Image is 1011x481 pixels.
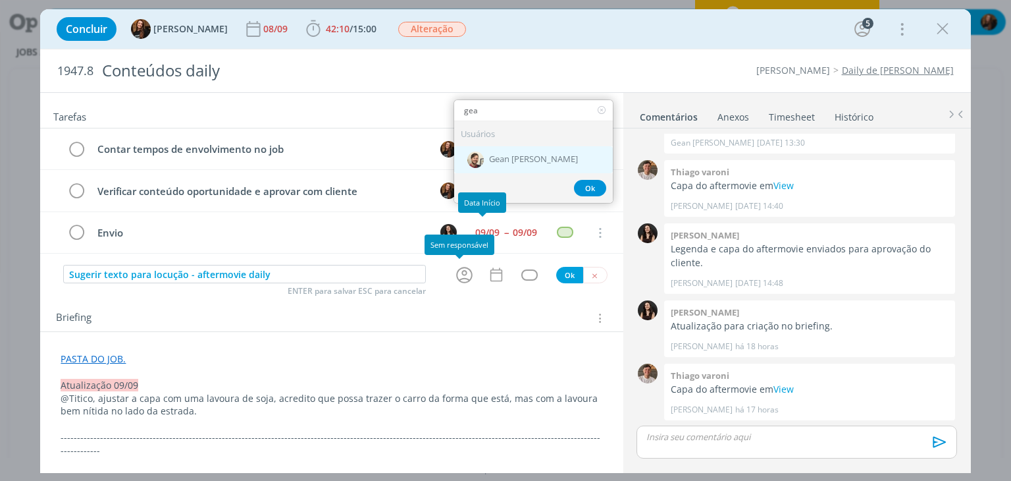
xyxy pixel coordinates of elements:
button: Alteração [398,21,467,38]
img: T [440,141,457,157]
div: Usuários [454,121,613,146]
button: Concluir [57,17,117,41]
p: Capa do aftermovie em [671,179,948,192]
div: 08/09 [263,24,290,34]
div: 5 [862,18,873,29]
div: 09/09 [475,228,500,237]
span: há 17 horas [735,404,779,416]
span: 42:10 [326,22,350,35]
img: T [638,160,658,180]
a: Timesheet [768,105,816,124]
p: [PERSON_NAME] [671,200,733,212]
p: [PERSON_NAME] [671,277,733,289]
b: [PERSON_NAME] [671,306,739,318]
span: Alteração [398,22,466,37]
a: PASTA DO JOB. [61,353,126,365]
div: Data Início [458,192,506,213]
p: [PERSON_NAME] [671,404,733,416]
p: Capa do aftermovie em [671,383,948,396]
span: ENTER para salvar ESC para cancelar [288,286,426,297]
button: 42:10/15:00 [303,18,380,40]
span: há 18 horas [735,341,779,353]
button: 5 [852,18,873,40]
div: dialog [40,9,970,473]
div: Contar tempos de envolvimento no job [91,141,428,157]
div: Envio [91,225,428,241]
a: View [773,179,794,192]
span: [DATE] 13:30 [757,137,805,149]
p: -------------------------------------------------------------------------------------------------... [61,431,602,457]
a: [PERSON_NAME] [756,64,830,76]
b: [PERSON_NAME] [671,229,739,241]
span: Gean [PERSON_NAME] [489,154,578,165]
button: Ok [574,180,606,196]
span: Briefing [56,310,91,327]
p: Gean [PERSON_NAME] [671,137,754,149]
span: Concluir [66,24,107,34]
span: [DATE] 14:48 [735,277,783,289]
span: Tarefas [53,107,86,123]
button: T [439,181,459,200]
div: Sem responsável [425,235,494,255]
div: 09/09 [513,228,537,237]
div: Anexos [717,111,749,124]
button: Ok [556,267,583,283]
input: Buscar usuários [454,101,613,120]
b: Thiago varoni [671,370,729,382]
span: [DATE] 14:40 [735,200,783,212]
div: Verificar conteúdo oportunidade e aprovar com cliente [91,183,428,200]
img: T [131,19,151,39]
p: @Titico, ajustar a capa com uma lavoura de soja, acredito que possa trazer o carro da forma que e... [61,392,602,418]
img: T [440,183,457,199]
a: Daily de [PERSON_NAME] [842,64,954,76]
div: Conteúdos daily [96,55,575,87]
b: Thiago varoni [671,166,729,178]
p: [PERSON_NAME] [671,341,733,353]
img: G [467,152,484,168]
button: I [439,223,459,242]
img: I [638,300,658,320]
span: / [350,22,353,35]
a: View [773,383,794,395]
p: Legenda e capa do aftermovie enviados para aprovação do cliente. [671,242,948,269]
img: I [638,223,658,243]
span: [PERSON_NAME] [153,24,228,34]
span: 1947.8 [57,64,93,78]
span: -- [504,228,508,237]
img: I [440,224,457,240]
a: Comentários [639,105,698,124]
span: Atualização 09/09 [61,379,138,391]
img: T [638,364,658,383]
a: Histórico [834,105,874,124]
span: 15:00 [353,22,376,35]
p: Atualização para criação no briefing. [671,320,948,333]
button: T [439,139,459,159]
button: T[PERSON_NAME] [131,19,228,39]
